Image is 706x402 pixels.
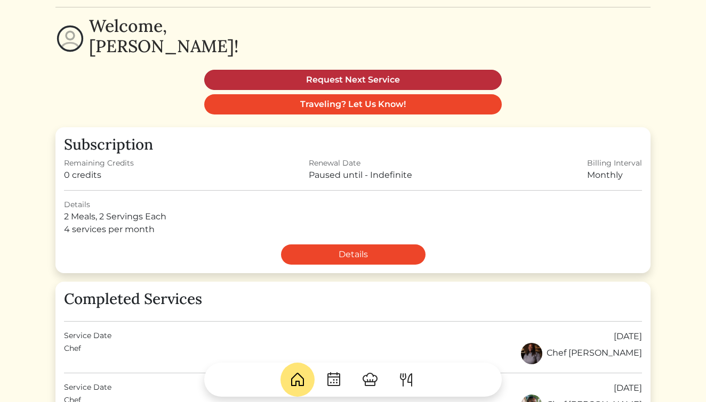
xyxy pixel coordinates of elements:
[64,199,642,210] div: Details
[325,371,342,388] img: CalendarDots-5bcf9d9080389f2a281d69619e1c85352834be518fbc73d9501aef674afc0d57.svg
[64,210,642,223] div: 2 Meals, 2 Servings Each
[64,330,111,343] div: Service Date
[521,343,542,364] img: 3e6ad4af7e4941a98703f3f526bf3736
[64,290,642,308] h3: Completed Services
[64,136,642,154] h3: Subscription
[587,169,642,182] div: Monthly
[204,94,502,114] a: Traveling? Let Us Know!
[521,343,642,364] div: Chef [PERSON_NAME]
[309,169,412,182] div: Paused until - Indefinite
[64,343,81,364] div: Chef
[398,371,415,388] img: ForkKnife-55491504ffdb50bab0c1e09e7649658475375261d09fd45db06cec23bce548bf.svg
[587,158,642,169] div: Billing Interval
[289,371,306,388] img: House-9bf13187bcbb5817f509fe5e7408150f90897510c4275e13d0d5fca38e0b5951.svg
[204,70,502,90] a: Request Next Service
[614,330,642,343] div: [DATE]
[64,169,134,182] div: 0 credits
[309,158,412,169] div: Renewal Date
[64,223,642,236] div: 4 services per month
[55,24,85,53] img: profile-circle-6dcd711754eaac681cb4e5fa6e5947ecf152da99a3a386d1f417117c42b37ef2.svg
[64,158,134,169] div: Remaining Credits
[281,244,426,265] a: Details
[362,371,379,388] img: ChefHat-a374fb509e4f37eb0702ca99f5f64f3b6956810f32a249b33092029f8484b388.svg
[89,16,238,57] h2: Welcome, [PERSON_NAME]!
